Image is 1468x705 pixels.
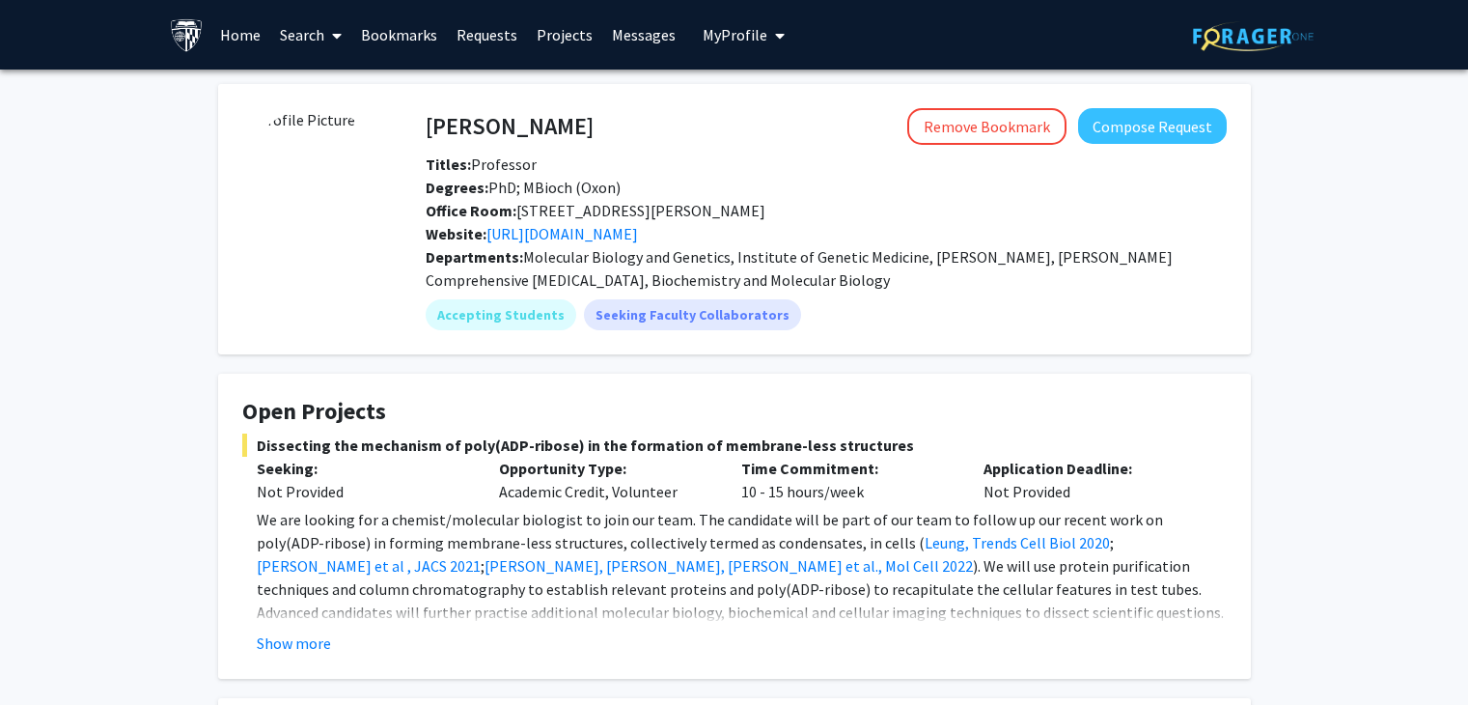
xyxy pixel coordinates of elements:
[170,18,204,52] img: Johns Hopkins University Logo
[499,457,712,480] p: Opportunity Type:
[426,201,765,220] span: [STREET_ADDRESS][PERSON_NAME]
[907,108,1066,145] button: Remove Bookmark
[210,1,270,69] a: Home
[426,247,523,267] b: Departments:
[426,201,516,220] b: Office Room:
[969,457,1211,503] div: Not Provided
[257,556,481,576] a: [PERSON_NAME] et al , JACS 2021
[426,108,594,144] h4: [PERSON_NAME]
[426,178,488,197] b: Degrees:
[426,178,621,197] span: PhD; MBioch (Oxon)
[983,457,1197,480] p: Application Deadline:
[485,457,727,503] div: Academic Credit, Volunteer
[426,155,471,174] b: Titles:
[1193,21,1314,51] img: ForagerOne Logo
[703,25,767,44] span: My Profile
[1078,108,1227,144] button: Compose Request to Anthony K. L. Leung
[486,224,638,243] a: Opens in a new tab
[527,1,602,69] a: Projects
[257,457,470,480] p: Seeking:
[351,1,447,69] a: Bookmarks
[242,398,1227,426] h4: Open Projects
[257,480,470,503] div: Not Provided
[602,1,685,69] a: Messages
[485,556,973,576] a: [PERSON_NAME], [PERSON_NAME], [PERSON_NAME] et al., Mol Cell 2022
[426,224,486,243] b: Website:
[741,457,955,480] p: Time Commitment:
[242,108,387,253] img: Profile Picture
[584,299,801,330] mat-chip: Seeking Faculty Collaborators
[925,533,1110,552] a: Leung, Trends Cell Biol 2020
[426,155,537,174] span: Professor
[270,1,351,69] a: Search
[14,618,82,691] iframe: Chat
[447,1,527,69] a: Requests
[727,457,969,503] div: 10 - 15 hours/week
[426,247,1173,290] span: Molecular Biology and Genetics, Institute of Genetic Medicine, [PERSON_NAME], [PERSON_NAME] Compr...
[426,299,576,330] mat-chip: Accepting Students
[257,632,331,655] button: Show more
[257,508,1227,624] p: We are looking for a chemist/molecular biologist to join our team. The candidate will be part of ...
[242,434,1227,457] span: Dissecting the mechanism of poly(ADP-ribose) in the formation of membrane-less structures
